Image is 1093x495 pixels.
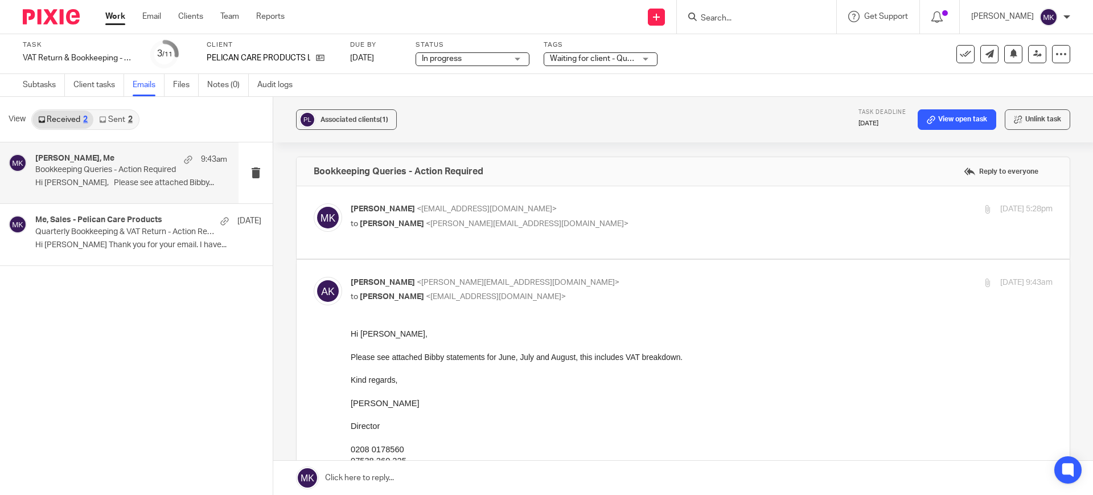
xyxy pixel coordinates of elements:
[178,11,203,22] a: Clients
[351,205,415,213] span: [PERSON_NAME]
[207,74,249,96] a: Notes (0)
[220,11,239,22] a: Team
[23,40,137,50] label: Task
[162,51,172,58] small: /11
[257,74,301,96] a: Audit logs
[1000,277,1053,289] p: [DATE] 9:43am
[73,74,124,96] a: Client tasks
[256,11,285,22] a: Reports
[360,293,424,301] span: [PERSON_NAME]
[32,111,93,129] a: Received2
[360,220,424,228] span: [PERSON_NAME]
[864,13,908,21] span: Get Support
[9,215,27,234] img: svg%3E
[35,240,261,250] p: Hi [PERSON_NAME] Thank you for your email. I have...
[314,277,342,305] img: svg%3E
[350,40,401,50] label: Due by
[700,14,802,24] input: Search
[544,40,658,50] label: Tags
[105,11,125,22] a: Work
[380,116,388,123] span: (1)
[9,113,26,125] span: View
[1039,8,1058,26] img: svg%3E
[961,163,1041,180] label: Reply to everyone
[858,119,906,128] p: [DATE]
[133,74,165,96] a: Emails
[351,293,358,301] span: to
[314,203,342,232] img: svg%3E
[237,215,261,227] p: [DATE]
[416,40,529,50] label: Status
[422,55,462,63] span: In progress
[23,52,137,64] div: VAT Return &amp; Bookkeeping - Quarterly - June - August, 2025
[83,116,88,124] div: 2
[35,227,216,237] p: Quarterly Bookkeeping & VAT Return - Action Required
[351,220,358,228] span: to
[1005,109,1070,130] button: Unlink task
[157,47,172,60] div: 3
[320,116,388,123] span: Associated clients
[314,166,483,177] h4: Bookkeeping Queries - Action Required
[299,111,316,128] img: svg%3E
[296,109,397,130] button: Associated clients(1)
[9,154,27,172] img: svg%3E
[173,74,199,96] a: Files
[35,154,114,163] h4: [PERSON_NAME], Me
[35,165,189,175] p: Bookkeeping Queries - Action Required
[35,215,162,225] h4: Me, Sales - Pelican Care Products
[550,55,639,63] span: Waiting for client - Query
[207,40,336,50] label: Client
[426,220,628,228] span: <[PERSON_NAME][EMAIL_ADDRESS][DOMAIN_NAME]>
[1000,203,1053,215] p: [DATE] 5:28pm
[350,54,374,62] span: [DATE]
[858,109,906,115] span: Task deadline
[93,111,138,129] a: Sent2
[23,9,80,24] img: Pixie
[23,52,137,64] div: VAT Return & Bookkeeping - Quarterly - [DATE] - [DATE]
[918,109,996,130] a: View open task
[23,74,65,96] a: Subtasks
[426,293,566,301] span: <[EMAIL_ADDRESS][DOMAIN_NAME]>
[207,52,310,64] p: PELICAN CARE PRODUCTS LTD
[35,178,227,188] p: Hi [PERSON_NAME], Please see attached Bibby...
[417,279,619,287] span: <[PERSON_NAME][EMAIL_ADDRESS][DOMAIN_NAME]>
[142,11,161,22] a: Email
[128,116,133,124] div: 2
[351,279,415,287] span: [PERSON_NAME]
[417,205,557,213] span: <[EMAIL_ADDRESS][DOMAIN_NAME]>
[201,154,227,165] p: 9:43am
[971,11,1034,22] p: [PERSON_NAME]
